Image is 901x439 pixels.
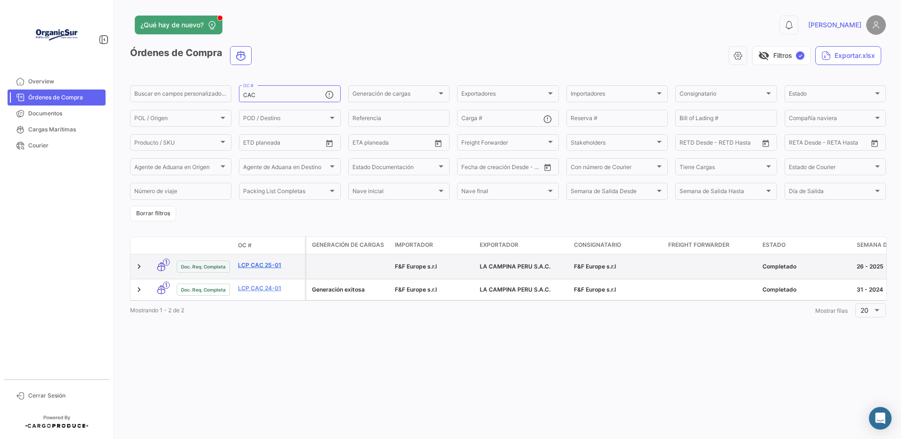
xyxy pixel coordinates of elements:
span: Courier [28,141,102,150]
span: Consignatario [680,92,764,98]
div: Generación exitosa [312,285,387,294]
span: ¿Qué hay de nuevo? [140,20,204,30]
span: Mostrar filas [815,307,848,314]
span: Estado Documentación [352,165,437,171]
div: Abrir Intercom Messenger [869,407,892,430]
span: LA CAMPINA PERU S.A.C. [480,286,550,293]
a: Expand/Collapse Row [134,262,144,271]
datatable-header-cell: Estado Doc. [173,242,234,249]
span: Semana de Salida Desde [571,189,655,196]
input: Hasta [687,141,725,147]
span: Consignatario [574,241,621,249]
a: Expand/Collapse Row [134,285,144,294]
span: Documentos [28,109,102,118]
span: POL / Origen [134,116,219,123]
datatable-header-cell: Modo de Transporte [149,242,173,249]
img: Logo+OrganicSur.png [33,11,80,58]
span: POD / Destino [243,116,328,123]
input: Desde [243,141,244,147]
span: 1 [163,282,170,289]
span: Tiene Cargas [680,165,764,171]
div: Completado [762,262,849,271]
span: Importador [395,241,433,249]
span: F&F Europe s.r.l [395,286,437,293]
button: Exportar.xlsx [815,46,881,65]
img: placeholder-user.png [866,15,886,35]
input: Desde [680,141,680,147]
span: Estado [789,92,873,98]
span: Packing List Completas [243,189,328,196]
span: Doc. Req. Completa [181,286,226,293]
span: Freight Forwarder [461,141,546,147]
datatable-header-cell: Generación de cargas [306,237,391,254]
span: Nave inicial [352,189,437,196]
span: Estado de Courier [789,165,873,171]
a: Cargas Marítimas [8,122,106,138]
span: Con número de Courier [571,165,655,171]
input: Hasta [469,165,507,171]
span: F&F Europe s.r.l [395,263,437,270]
span: Doc. Req. Completa [181,263,226,270]
button: Open calendar [431,136,445,150]
datatable-header-cell: Freight Forwarder [664,237,759,254]
span: Stakeholders [571,141,655,147]
input: Desde [789,141,790,147]
span: F&F Europe s.r.l [574,286,616,293]
a: LCP CAC 25-01 [238,261,301,269]
input: Desde [352,141,353,147]
span: Generación de cargas [352,92,437,98]
h3: Órdenes de Compra [130,46,254,65]
input: Hasta [251,141,288,147]
button: Open calendar [322,136,336,150]
span: Estado [762,241,786,249]
a: Courier [8,138,106,154]
a: Órdenes de Compra [8,89,106,106]
span: Día de Salida [789,189,873,196]
span: ✓ [796,51,804,60]
span: Agente de Aduana en Origen [134,165,219,171]
button: visibility_offFiltros✓ [752,46,811,65]
span: F&F Europe s.r.l [574,263,616,270]
span: Semana de Salida Hasta [680,189,764,196]
span: Producto / SKU [134,141,219,147]
datatable-header-cell: Importador [391,237,476,254]
button: Open calendar [759,136,773,150]
input: Hasta [796,141,834,147]
a: Documentos [8,106,106,122]
datatable-header-cell: Consignatario [570,237,664,254]
span: Mostrando 1 - 2 de 2 [130,307,184,314]
button: ¿Qué hay de nuevo? [135,16,222,34]
span: 20 [860,306,868,314]
span: OC # [238,241,252,250]
span: Cargas Marítimas [28,125,102,134]
datatable-header-cell: Estado [759,237,853,254]
a: LCP CAC 24-01 [238,284,301,293]
a: Overview [8,73,106,89]
span: 1 [163,259,170,266]
span: [PERSON_NAME] [808,20,861,30]
datatable-header-cell: OC # [234,237,305,253]
datatable-header-cell: Exportador [476,237,570,254]
span: Overview [28,77,102,86]
button: Borrar filtros [130,206,176,221]
button: Ocean [230,47,251,65]
span: Órdenes de Compra [28,93,102,102]
button: Open calendar [868,136,882,150]
input: Desde [461,165,462,171]
span: Compañía naviera [789,116,873,123]
span: Exportador [480,241,518,249]
span: Importadores [571,92,655,98]
span: Generación de cargas [312,241,384,249]
span: Freight Forwarder [668,241,729,249]
span: visibility_off [758,50,770,61]
span: Agente de Aduana en Destino [243,165,328,171]
span: Exportadores [461,92,546,98]
span: Nave final [461,189,546,196]
span: Cerrar Sesión [28,391,102,400]
input: Hasta [360,141,398,147]
div: Completado [762,285,849,294]
button: Open calendar [541,160,555,174]
span: LA CAMPINA PERU S.A.C. [480,263,550,270]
